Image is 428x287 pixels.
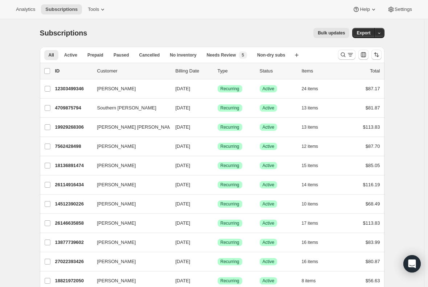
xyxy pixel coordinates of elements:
span: Recurring [221,220,239,226]
span: Recurring [221,278,239,284]
p: Customer [97,67,170,75]
span: 14 items [302,182,318,188]
div: 19929268306[PERSON_NAME] [PERSON_NAME][DATE]SuccessRecurringSuccessActive13 items$113.83 [55,122,380,132]
span: [DATE] [176,201,190,207]
button: Export [352,28,375,38]
button: 13 items [302,122,326,132]
button: 15 items [302,161,326,171]
p: 12303499346 [55,85,91,92]
span: Recurring [221,259,239,265]
span: [PERSON_NAME] [97,85,136,92]
div: 18136891474[PERSON_NAME][DATE]SuccessRecurringSuccessActive15 items$85.05 [55,161,380,171]
div: 7562428498[PERSON_NAME][DATE]SuccessRecurringSuccessActive12 items$87.70 [55,141,380,151]
div: Open Intercom Messenger [403,255,421,273]
span: Needs Review [207,52,236,58]
span: [PERSON_NAME] [97,200,136,208]
button: Customize table column order and visibility [358,50,369,60]
span: 15 items [302,163,318,169]
p: 13877739602 [55,239,91,246]
button: [PERSON_NAME] [93,237,165,248]
button: Create new view [291,50,303,60]
span: $116.19 [363,182,380,187]
span: $87.17 [366,86,380,91]
span: $56.63 [366,278,380,283]
div: IDCustomerBilling DateTypeStatusItemsTotal [55,67,380,75]
button: 13 items [302,103,326,113]
div: Items [302,67,338,75]
span: Active [263,163,275,169]
button: 16 items [302,237,326,248]
span: Help [360,7,370,12]
div: Type [218,67,254,75]
span: 10 items [302,201,318,207]
span: 8 items [302,278,316,284]
span: Cancelled [139,52,160,58]
span: No inventory [170,52,196,58]
span: [PERSON_NAME] [PERSON_NAME] [97,124,176,131]
span: Paused [114,52,129,58]
span: $87.70 [366,143,380,149]
button: 14 items [302,180,326,190]
button: Analytics [12,4,40,14]
p: Billing Date [176,67,212,75]
div: 27022393426[PERSON_NAME][DATE]SuccessRecurringSuccessActive16 items$80.87 [55,257,380,267]
p: 18136891474 [55,162,91,169]
button: 24 items [302,84,326,94]
span: [DATE] [176,259,190,264]
p: 18821972050 [55,277,91,284]
p: 27022393426 [55,258,91,265]
span: 13 items [302,105,318,111]
button: [PERSON_NAME] [93,198,165,210]
div: 13877739602[PERSON_NAME][DATE]SuccessRecurringSuccessActive16 items$83.99 [55,237,380,248]
button: [PERSON_NAME] [93,217,165,229]
span: Recurring [221,143,239,149]
span: Active [263,201,275,207]
div: 14512390226[PERSON_NAME][DATE]SuccessRecurringSuccessActive10 items$68.49 [55,199,380,209]
button: [PERSON_NAME] [93,275,165,287]
button: [PERSON_NAME] [93,141,165,152]
span: Active [263,259,275,265]
span: $113.83 [363,220,380,226]
span: Recurring [221,86,239,92]
span: $83.99 [366,240,380,245]
span: [DATE] [176,220,190,226]
button: [PERSON_NAME] [93,83,165,95]
p: 19929268306 [55,124,91,131]
p: Status [260,67,296,75]
span: [DATE] [176,105,190,111]
button: Help [348,4,381,14]
span: 12 items [302,143,318,149]
span: Subscriptions [45,7,78,12]
span: Active [263,220,275,226]
span: Subscriptions [40,29,87,37]
span: Active [263,240,275,245]
div: 26114916434[PERSON_NAME][DATE]SuccessRecurringSuccessActive14 items$116.19 [55,180,380,190]
span: $85.05 [366,163,380,168]
span: Active [64,52,77,58]
span: Non-dry subs [257,52,285,58]
div: 26146635858[PERSON_NAME][DATE]SuccessRecurringSuccessActive17 items$113.83 [55,218,380,228]
span: 5 [242,52,244,58]
span: [DATE] [176,182,190,187]
button: [PERSON_NAME] [93,179,165,191]
p: ID [55,67,91,75]
button: Bulk updates [313,28,349,38]
button: [PERSON_NAME] [PERSON_NAME] [93,121,165,133]
div: 18821972050[PERSON_NAME][DATE]SuccessRecurringSuccessActive8 items$56.63 [55,276,380,286]
span: [PERSON_NAME] [97,162,136,169]
span: Recurring [221,163,239,169]
span: [PERSON_NAME] [97,277,136,284]
button: Subscriptions [41,4,82,14]
span: [DATE] [176,86,190,91]
span: Recurring [221,105,239,111]
p: 26114916434 [55,181,91,188]
p: 7562428498 [55,143,91,150]
span: 13 items [302,124,318,130]
span: [DATE] [176,124,190,130]
button: 17 items [302,218,326,228]
span: 17 items [302,220,318,226]
button: Search and filter results [338,50,355,60]
p: 4709875794 [55,104,91,112]
span: Active [263,143,275,149]
span: Recurring [221,201,239,207]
